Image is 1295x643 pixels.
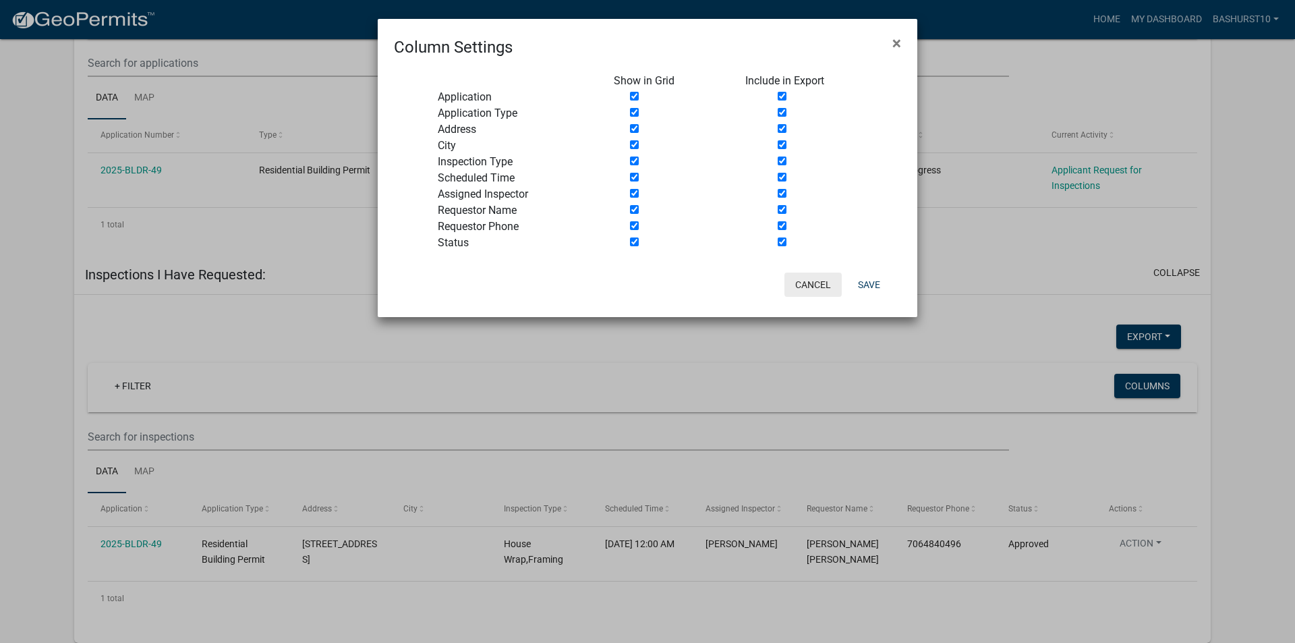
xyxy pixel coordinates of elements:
button: Close [882,24,912,62]
div: Requestor Name [428,202,604,219]
button: Cancel [784,273,842,297]
button: Save [847,273,891,297]
h4: Column Settings [394,35,513,59]
div: Include in Export [735,73,867,89]
div: Show in Grid [604,73,736,89]
div: Inspection Type [428,154,604,170]
div: Application Type [428,105,604,121]
div: Requestor Phone [428,219,604,235]
div: Scheduled Time [428,170,604,186]
span: × [892,34,901,53]
div: Address [428,121,604,138]
div: Application [428,89,604,105]
div: Assigned Inspector [428,186,604,202]
div: Status [428,235,604,251]
div: City [428,138,604,154]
